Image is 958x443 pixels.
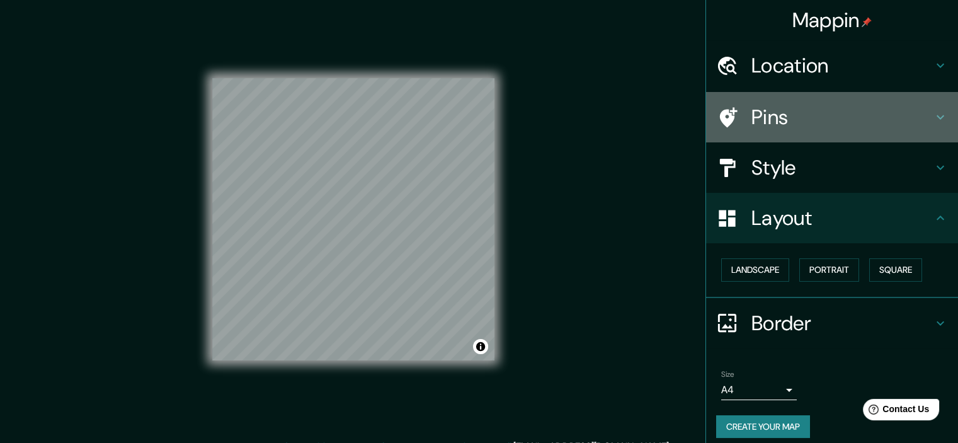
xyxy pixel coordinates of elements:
div: Pins [706,92,958,142]
h4: Mappin [792,8,872,33]
div: Border [706,298,958,348]
img: pin-icon.png [862,17,872,27]
canvas: Map [212,78,494,360]
button: Toggle attribution [473,339,488,354]
div: Location [706,40,958,91]
iframe: Help widget launcher [846,394,944,429]
button: Square [869,258,922,282]
div: A4 [721,380,797,400]
div: Layout [706,193,958,243]
h4: Style [751,155,933,180]
button: Portrait [799,258,859,282]
button: Create your map [716,415,810,439]
div: Style [706,142,958,193]
label: Size [721,369,734,379]
button: Landscape [721,258,789,282]
h4: Layout [751,205,933,231]
h4: Border [751,311,933,336]
h4: Location [751,53,933,78]
h4: Pins [751,105,933,130]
